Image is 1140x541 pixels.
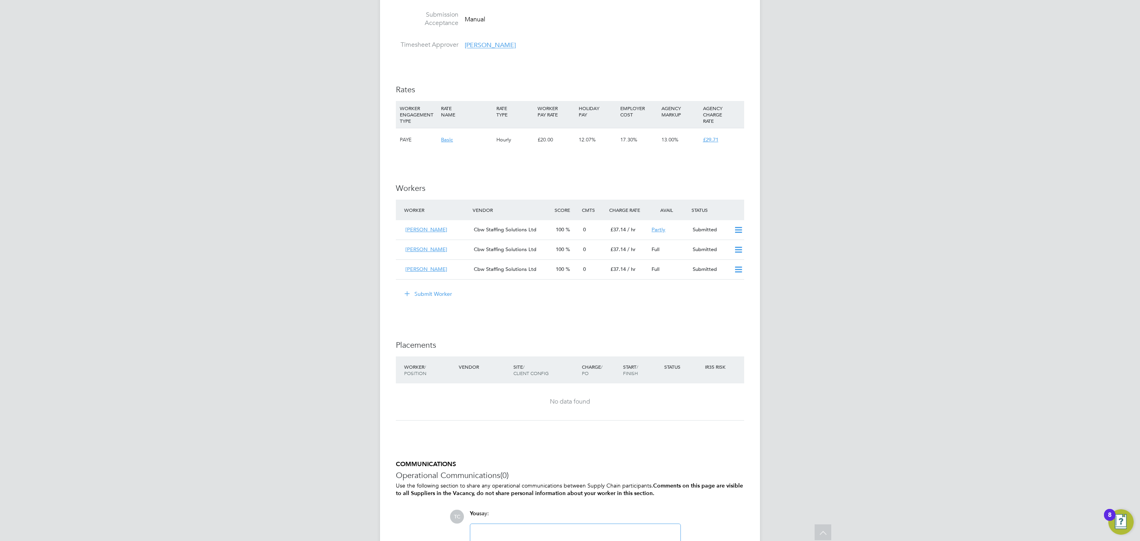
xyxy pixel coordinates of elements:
[536,101,577,122] div: WORKER PAY RATE
[470,510,681,524] div: say:
[396,460,744,469] h5: COMMUNICATIONS
[398,128,439,151] div: PAYE
[536,128,577,151] div: £20.00
[396,340,744,350] h3: Placements
[610,266,626,272] span: £37.14
[556,226,564,233] span: 100
[620,136,637,143] span: 17.30%
[474,266,536,272] span: Cbw Staffing Solutions Ltd
[396,482,743,497] b: Comments on this page are visible to all Suppliers in the Vacancy, do not share personal informat...
[396,482,744,497] p: Use the following section to share any operational communications between Supply Chain participants.
[690,243,731,256] div: Submitted
[703,360,730,374] div: IR35 Risk
[396,41,458,49] label: Timesheet Approver
[396,183,744,193] h3: Workers
[652,266,659,272] span: Full
[471,203,553,217] div: Vendor
[441,136,453,143] span: Basic
[457,360,511,374] div: Vendor
[580,203,607,217] div: Cmts
[402,360,457,380] div: Worker
[405,246,447,253] span: [PERSON_NAME]
[661,136,678,143] span: 13.00%
[701,101,742,128] div: AGENCY CHARGE RATE
[690,263,731,276] div: Submitted
[579,136,596,143] span: 12.07%
[582,364,602,376] span: / PO
[1108,515,1111,525] div: 8
[396,84,744,95] h3: Rates
[652,226,665,233] span: Partly
[556,266,564,272] span: 100
[404,398,736,406] div: No data found
[648,203,690,217] div: Avail
[494,101,536,122] div: RATE TYPE
[405,226,447,233] span: [PERSON_NAME]
[627,226,636,233] span: / hr
[621,360,662,380] div: Start
[583,226,586,233] span: 0
[465,15,485,23] span: Manual
[474,226,536,233] span: Cbw Staffing Solutions Ltd
[1108,509,1134,535] button: Open Resource Center, 8 new notifications
[580,360,621,380] div: Charge
[556,246,564,253] span: 100
[690,223,731,236] div: Submitted
[627,246,636,253] span: / hr
[396,470,744,480] h3: Operational Communications
[494,128,536,151] div: Hourly
[404,364,426,376] span: / Position
[511,360,580,380] div: Site
[577,101,618,122] div: HOLIDAY PAY
[513,364,549,376] span: / Client Config
[450,510,464,524] span: TC
[553,203,580,217] div: Score
[659,101,701,122] div: AGENCY MARKUP
[610,246,626,253] span: £37.14
[402,203,471,217] div: Worker
[399,288,458,300] button: Submit Worker
[500,470,509,480] span: (0)
[583,266,586,272] span: 0
[662,360,703,374] div: Status
[610,226,626,233] span: £37.14
[623,364,638,376] span: / Finish
[583,246,586,253] span: 0
[474,246,536,253] span: Cbw Staffing Solutions Ltd
[470,510,479,517] span: You
[398,101,439,128] div: WORKER ENGAGEMENT TYPE
[652,246,659,253] span: Full
[405,266,447,272] span: [PERSON_NAME]
[607,203,648,217] div: Charge Rate
[690,203,744,217] div: Status
[465,42,516,50] span: [PERSON_NAME]
[618,101,659,122] div: EMPLOYER COST
[439,101,494,122] div: RATE NAME
[396,11,458,27] label: Submission Acceptance
[627,266,636,272] span: / hr
[703,136,718,143] span: £29.71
